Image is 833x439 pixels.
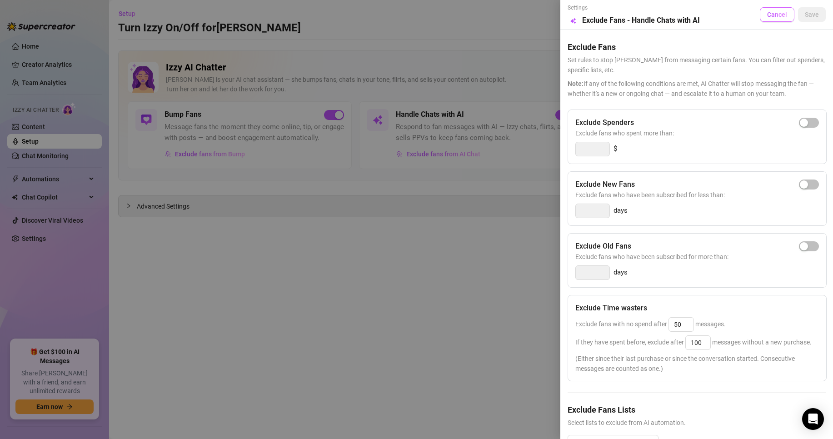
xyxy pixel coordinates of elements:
[614,205,628,216] span: days
[575,320,726,328] span: Exclude fans with no spend after messages.
[614,144,617,155] span: $
[582,15,700,26] h5: Exclude Fans - Handle Chats with AI
[575,354,819,374] span: (Either since their last purchase or since the conversation started. Consecutive messages are cou...
[575,241,631,252] h5: Exclude Old Fans
[767,11,787,18] span: Cancel
[568,79,826,99] span: If any of the following conditions are met, AI Chatter will stop messaging the fan — whether it's...
[568,404,826,416] h5: Exclude Fans Lists
[568,41,826,53] h5: Exclude Fans
[568,55,826,75] span: Set rules to stop [PERSON_NAME] from messaging certain fans. You can filter out spenders, specifi...
[568,4,700,12] span: Settings
[575,128,819,138] span: Exclude fans who spent more than:
[575,252,819,262] span: Exclude fans who have been subscribed for more than:
[575,339,812,346] span: If they have spent before, exclude after messages without a new purchase.
[568,80,584,87] span: Note:
[760,7,794,22] button: Cancel
[575,303,647,314] h5: Exclude Time wasters
[575,179,635,190] h5: Exclude New Fans
[568,418,826,428] span: Select lists to exclude from AI automation.
[614,267,628,278] span: days
[802,408,824,430] div: Open Intercom Messenger
[575,117,634,128] h5: Exclude Spenders
[798,7,826,22] button: Save
[575,190,819,200] span: Exclude fans who have been subscribed for less than:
